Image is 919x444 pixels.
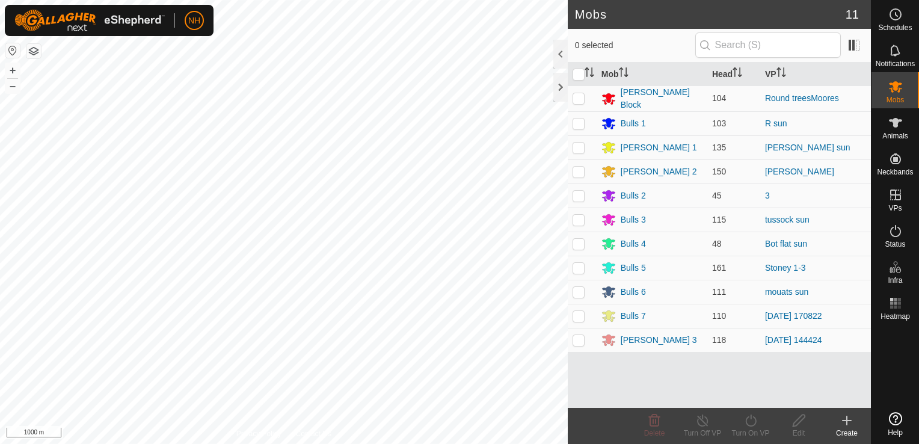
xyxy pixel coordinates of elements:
div: Bulls 7 [621,310,646,322]
span: 45 [712,191,722,200]
p-sorticon: Activate to sort [585,69,594,79]
span: 135 [712,143,726,152]
div: Bulls 1 [621,117,646,130]
span: 104 [712,93,726,103]
div: Bulls 6 [621,286,646,298]
a: [PERSON_NAME] [765,167,834,176]
span: Neckbands [877,168,913,176]
span: 111 [712,287,726,297]
div: [PERSON_NAME] 1 [621,141,697,154]
span: VPs [888,205,902,212]
div: Bulls 2 [621,190,646,202]
div: Bulls 4 [621,238,646,250]
span: 110 [712,311,726,321]
span: Animals [882,132,908,140]
button: + [5,63,20,78]
span: 115 [712,215,726,224]
div: Edit [775,428,823,439]
span: 150 [712,167,726,176]
span: 118 [712,335,726,345]
a: R sun [765,119,787,128]
p-sorticon: Activate to sort [776,69,786,79]
a: Help [871,407,919,441]
span: Infra [888,277,902,284]
span: 11 [846,5,859,23]
p-sorticon: Activate to sort [733,69,742,79]
input: Search (S) [695,32,841,58]
span: Help [888,429,903,436]
button: Map Layers [26,44,41,58]
div: [PERSON_NAME] 3 [621,334,697,347]
div: Bulls 3 [621,214,646,226]
span: Delete [644,429,665,437]
span: 48 [712,239,722,248]
div: [PERSON_NAME] 2 [621,165,697,178]
span: Schedules [878,24,912,31]
a: Contact Us [296,428,331,439]
a: Privacy Policy [236,428,281,439]
th: Head [707,63,760,86]
span: Notifications [876,60,915,67]
th: Mob [597,63,707,86]
button: Reset Map [5,43,20,58]
div: Turn Off VP [678,428,727,439]
span: NH [188,14,200,27]
img: Gallagher Logo [14,10,165,31]
span: 0 selected [575,39,695,52]
a: [DATE] 170822 [765,311,822,321]
a: tussock sun [765,215,810,224]
span: Status [885,241,905,248]
span: 161 [712,263,726,273]
div: [PERSON_NAME] Block [621,86,702,111]
th: VP [760,63,871,86]
a: Stoney 1-3 [765,263,806,273]
a: [DATE] 144424 [765,335,822,345]
div: Create [823,428,871,439]
a: mouats sun [765,287,808,297]
span: Heatmap [881,313,910,320]
span: 103 [712,119,726,128]
div: Bulls 5 [621,262,646,274]
a: Bot flat sun [765,239,807,248]
span: Mobs [887,96,904,103]
div: Turn On VP [727,428,775,439]
button: – [5,79,20,93]
a: Round treesMoores [765,93,839,103]
p-sorticon: Activate to sort [619,69,629,79]
h2: Mobs [575,7,846,22]
a: 3 [765,191,770,200]
a: [PERSON_NAME] sun [765,143,850,152]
